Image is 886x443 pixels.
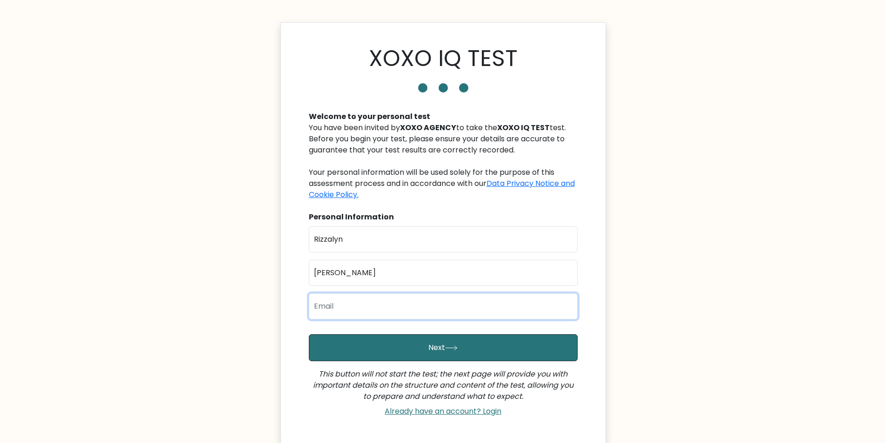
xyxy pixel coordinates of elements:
a: Data Privacy Notice and Cookie Policy. [309,178,575,200]
div: You have been invited by to take the test. Before you begin your test, please ensure your details... [309,122,578,200]
i: This button will not start the test; the next page will provide you with important details on the... [313,369,573,402]
input: Last name [309,260,578,286]
b: XOXO AGENCY [400,122,456,133]
button: Next [309,334,578,361]
div: Personal Information [309,212,578,223]
a: Already have an account? Login [381,406,505,417]
b: XOXO IQ TEST [497,122,550,133]
input: Email [309,293,578,319]
input: First name [309,226,578,252]
h1: XOXO IQ TEST [369,45,518,72]
div: Welcome to your personal test [309,111,578,122]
